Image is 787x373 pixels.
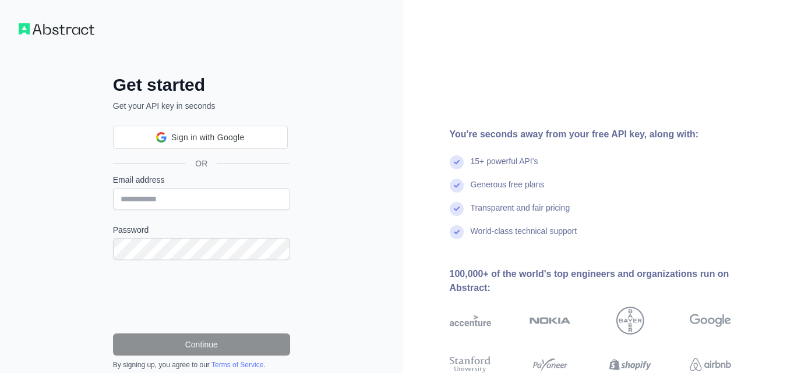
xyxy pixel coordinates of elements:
span: OR [186,158,217,169]
div: 15+ powerful API's [471,155,538,179]
img: Workflow [19,23,94,35]
img: bayer [616,307,644,335]
img: nokia [530,307,571,335]
iframe: reCAPTCHA [113,274,290,319]
img: check mark [450,179,464,193]
label: Email address [113,174,290,186]
img: check mark [450,202,464,216]
label: Password [113,224,290,236]
img: check mark [450,155,464,169]
a: Terms of Service [211,361,263,369]
div: Generous free plans [471,179,545,202]
div: 100,000+ of the world's top engineers and organizations run on Abstract: [450,267,769,295]
div: Sign in with Google [113,126,288,149]
h2: Get started [113,74,290,95]
button: Continue [113,333,290,356]
div: By signing up, you agree to our . [113,360,290,370]
p: Get your API key in seconds [113,100,290,112]
span: Sign in with Google [171,132,244,144]
div: Transparent and fair pricing [471,202,570,225]
img: check mark [450,225,464,239]
div: World-class technical support [471,225,577,248]
div: You're seconds away from your free API key, along with: [450,127,769,141]
img: accenture [450,307,491,335]
img: google [690,307,731,335]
